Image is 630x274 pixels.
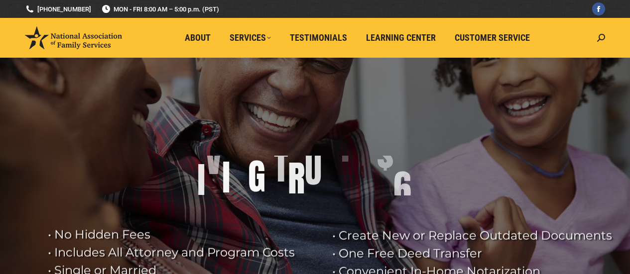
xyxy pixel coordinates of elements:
div: T [338,127,352,167]
div: S [352,193,369,233]
a: Testimonials [283,28,354,47]
span: About [185,32,211,43]
div: G [248,157,265,196]
div: I [222,158,230,197]
a: [PHONE_NUMBER] [25,4,91,14]
div: V [205,139,222,179]
div: T [274,147,288,186]
div: I [197,160,205,200]
a: About [178,28,218,47]
div: $ [377,134,393,174]
span: Customer Service [455,32,530,43]
a: Facebook page opens in new window [592,2,605,15]
img: National Association of Family Services [25,26,122,49]
a: Learning Center [359,28,443,47]
span: Testimonials [290,32,347,43]
a: Customer Service [448,28,537,47]
div: R [288,159,305,198]
span: Learning Center [366,32,436,43]
div: U [305,150,322,189]
span: MON - FRI 8:00 AM – 5:00 p.m. (PST) [101,4,219,14]
div: 6 [393,168,411,207]
span: Services [230,32,271,43]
